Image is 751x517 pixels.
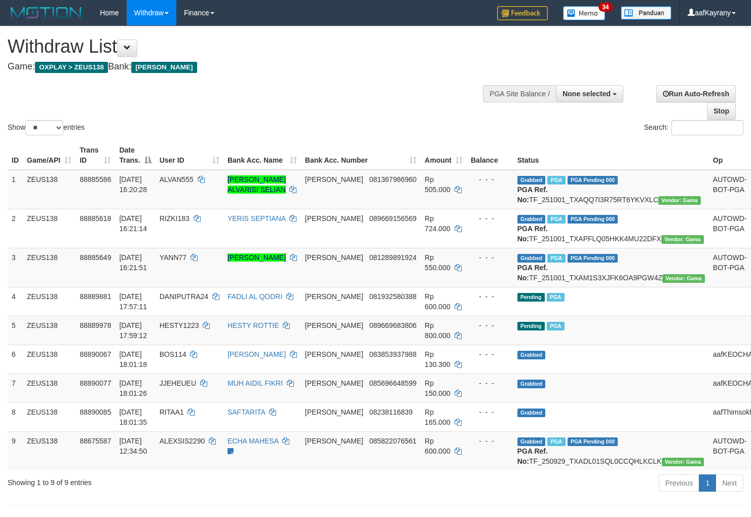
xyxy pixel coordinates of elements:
td: 8 [8,402,23,431]
b: PGA Ref. No: [517,225,548,243]
a: MUH AIDIL FIKRI [228,379,283,387]
span: Rp 800.000 [425,321,450,340]
span: 88885586 [80,175,111,183]
span: 88890085 [80,408,111,416]
span: ALVAN555 [160,175,194,183]
span: [PERSON_NAME] [305,437,363,445]
span: OXPLAY > ZEUS138 [35,62,108,73]
a: YERIS SEPTIANA [228,214,285,223]
td: TF_250929_TXADL01SQL0CCQHLKCLK [513,431,709,470]
span: [DATE] 16:21:51 [119,253,147,272]
a: HESTY ROTTIE [228,321,279,329]
td: ZEUS138 [23,248,76,287]
span: 88885618 [80,214,111,223]
a: Previous [659,474,699,492]
div: Showing 1 to 9 of 9 entries [8,473,306,488]
th: ID [8,141,23,170]
td: ZEUS138 [23,374,76,402]
th: Date Trans.: activate to sort column descending [115,141,155,170]
span: [PERSON_NAME] [305,175,363,183]
a: 1 [699,474,716,492]
th: Status [513,141,709,170]
b: PGA Ref. No: [517,447,548,465]
img: Button%20Memo.svg [563,6,606,20]
span: Grabbed [517,254,546,263]
div: - - - [471,252,509,263]
a: SAFTARITA [228,408,265,416]
td: TF_251001_TXAQQ7I3R75RT6YKVXLC [513,170,709,209]
span: [PERSON_NAME] [305,350,363,358]
span: [PERSON_NAME] [305,292,363,301]
th: User ID: activate to sort column ascending [156,141,223,170]
span: 88890077 [80,379,111,387]
h4: Game: Bank: [8,62,491,72]
div: - - - [471,320,509,330]
span: RITAA1 [160,408,184,416]
span: Marked by aafpengsreynich [547,437,565,446]
a: [PERSON_NAME] ALVARISI SELIAN [228,175,286,194]
div: - - - [471,174,509,184]
td: 6 [8,345,23,374]
span: Rp 165.000 [425,408,450,426]
a: [PERSON_NAME] [228,350,286,358]
label: Show entries [8,120,85,135]
a: Run Auto-Refresh [656,85,736,102]
span: Grabbed [517,409,546,417]
td: 7 [8,374,23,402]
td: ZEUS138 [23,287,76,316]
span: Copy 081289891924 to clipboard [369,253,417,262]
span: [DATE] 16:21:14 [119,214,147,233]
a: Next [716,474,743,492]
span: BOS114 [160,350,186,358]
a: FADLI AL QODRI [228,292,282,301]
span: Grabbed [517,176,546,184]
td: TF_251001_TXAPFLQ05HKK4MU22DFX [513,209,709,248]
span: 34 [598,3,612,12]
span: Marked by aafanarl [547,176,565,184]
span: [PERSON_NAME] [131,62,197,73]
span: Vendor URL: https://trx31.1velocity.biz [662,274,705,283]
button: None selected [556,85,623,102]
th: Balance [467,141,513,170]
span: Copy 083853937988 to clipboard [369,350,417,358]
a: [PERSON_NAME] [228,253,286,262]
span: 88889881 [80,292,111,301]
td: 3 [8,248,23,287]
div: - - - [471,291,509,302]
td: ZEUS138 [23,345,76,374]
span: [DATE] 17:59:12 [119,321,147,340]
span: Marked by aafanarl [547,254,565,263]
td: 9 [8,431,23,470]
span: Pending [517,293,545,302]
span: [PERSON_NAME] [305,408,363,416]
span: [DATE] 17:57:11 [119,292,147,311]
span: Vendor URL: https://trx31.1velocity.biz [658,196,701,205]
span: Copy 089669683806 to clipboard [369,321,417,329]
span: Rp 724.000 [425,214,450,233]
span: PGA Pending [568,215,618,224]
span: [PERSON_NAME] [305,253,363,262]
span: DANIPUTRA24 [160,292,208,301]
span: Grabbed [517,380,546,388]
span: 88890067 [80,350,111,358]
span: Rp 505.000 [425,175,450,194]
span: 88885649 [80,253,111,262]
span: Marked by aafanarl [547,215,565,224]
span: Rp 600.000 [425,437,450,455]
th: Bank Acc. Name: activate to sort column ascending [223,141,301,170]
span: Vendor URL: https://trx31.1velocity.biz [662,458,704,466]
th: Bank Acc. Number: activate to sort column ascending [301,141,421,170]
span: [DATE] 12:34:50 [119,437,147,455]
span: [DATE] 18:01:35 [119,408,147,426]
span: Rp 130.300 [425,350,450,368]
span: [DATE] 16:20:28 [119,175,147,194]
span: PGA Pending [568,437,618,446]
td: 2 [8,209,23,248]
th: Game/API: activate to sort column ascending [23,141,76,170]
span: 88889978 [80,321,111,329]
td: ZEUS138 [23,431,76,470]
img: Feedback.jpg [497,6,548,20]
td: ZEUS138 [23,316,76,345]
td: ZEUS138 [23,209,76,248]
span: [DATE] 18:01:26 [119,379,147,397]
